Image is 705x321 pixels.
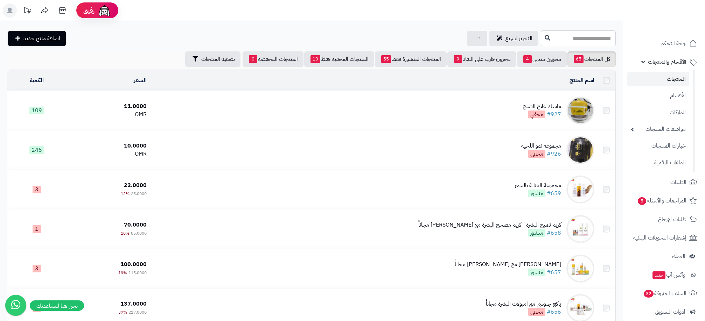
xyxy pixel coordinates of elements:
a: #926 [547,150,561,158]
img: كريم تفتيح البشرة - كريم مصحح البشرة مع ريتنول مجاناً [566,215,594,243]
span: 217.0000 [128,309,147,315]
a: وآتس آبجديد [627,266,701,283]
span: إشعارات التحويلات البنكية [633,233,686,243]
a: الأقسام [627,88,689,103]
span: 109 [29,107,44,114]
a: اسم المنتج [570,76,594,85]
span: العملاء [672,251,685,261]
a: أدوات التسويق [627,304,701,320]
span: 13% [118,270,127,276]
span: المراجعات والأسئلة [637,196,686,206]
span: 0 [249,55,257,63]
a: المنتجات المنشورة فقط55 [375,51,447,67]
img: مجموعة العناية بالشعر [566,176,594,204]
span: السلات المتروكة [643,288,686,298]
div: OMR [69,150,147,158]
span: 100.0000 [120,260,147,269]
span: منشور [528,190,545,197]
span: 25.0000 [131,191,147,197]
a: المنتجات [627,72,689,86]
a: المنتجات المخفضة0 [243,51,303,67]
a: السلات المتروكة32 [627,285,701,302]
a: #658 [547,229,561,237]
img: باكج شايني مع كريم نضارة مجاناً [566,255,594,283]
img: ai-face.png [97,3,111,17]
span: أدوات التسويق [655,307,685,317]
a: المنتجات المخفية فقط10 [304,51,374,67]
a: #659 [547,189,561,198]
button: تصفية المنتجات [185,51,240,67]
span: وآتس آب [652,270,685,280]
span: طلبات الإرجاع [658,214,686,224]
a: #656 [547,308,561,316]
a: التحرير لسريع [489,31,538,46]
a: العملاء [627,248,701,265]
a: طلبات الإرجاع [627,211,701,228]
a: اضافة منتج جديد [8,31,66,46]
span: منشور [528,269,545,276]
span: رفيق [83,6,95,15]
a: الكمية [30,76,44,85]
span: 245 [29,146,44,154]
span: جديد [652,271,665,279]
div: مجموعة العناية بالشعر [515,181,561,190]
span: 37% [118,309,127,315]
span: التحرير لسريع [505,34,532,43]
span: الأقسام والمنتجات [648,57,686,67]
span: مخفي [528,308,545,316]
a: #657 [547,268,561,277]
div: 10.0000 [69,142,147,150]
span: 3 [33,304,41,312]
div: OMR [69,110,147,119]
span: 55 [381,55,391,63]
span: تصفية المنتجات [201,55,235,63]
span: 65 [574,55,584,63]
img: مجموعة نمو اللحية [566,136,594,164]
a: مواصفات المنتجات [627,122,689,137]
div: باكج جلوسي مع امبولات البشرة مجاناً [486,300,561,308]
div: مجموعة نمو اللحية [521,142,561,150]
span: 22.0000 [124,181,147,190]
div: 11.0000 [69,102,147,110]
img: ماسك علاج الصلع [566,97,594,124]
span: 3 [33,186,41,193]
span: 70.0000 [124,221,147,229]
a: لوحة التحكم [627,35,701,52]
a: السعر [134,76,147,85]
span: الطلبات [670,177,686,187]
a: الملفات الرقمية [627,155,689,170]
span: 1 [33,225,41,233]
div: كريم تفتيح البشرة - كريم مصحح البشرة مع [PERSON_NAME] مجاناً [418,221,561,229]
a: الطلبات [627,174,701,191]
span: مخفي [528,150,545,158]
a: مخزون منتهي4 [517,51,567,67]
span: 85.0000 [131,230,147,236]
img: logo-2.png [657,20,698,34]
div: [PERSON_NAME] مع [PERSON_NAME] مجاناً [455,261,561,269]
span: 9 [454,55,462,63]
a: #927 [547,110,561,119]
span: 32 [644,290,654,298]
span: منشور [528,229,545,237]
a: تحديثات المنصة [19,3,36,19]
a: خيارات المنتجات [627,138,689,154]
div: ماسك علاج الصلع [523,102,561,110]
a: مخزون قارب على النفاذ9 [447,51,516,67]
span: اضافة منتج جديد [23,34,60,43]
a: إشعارات التحويلات البنكية [627,229,701,246]
span: 5 [638,197,646,205]
span: 10 [310,55,320,63]
span: 18% [121,230,130,236]
a: الماركات [627,105,689,120]
span: 4 [523,55,532,63]
span: لوحة التحكم [661,38,686,48]
span: مخفي [528,110,545,118]
span: 12% [121,191,130,197]
span: 115.0000 [128,270,147,276]
a: كل المنتجات65 [567,51,616,67]
span: 3 [33,265,41,272]
a: المراجعات والأسئلة5 [627,192,701,209]
span: 137.0000 [120,300,147,308]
